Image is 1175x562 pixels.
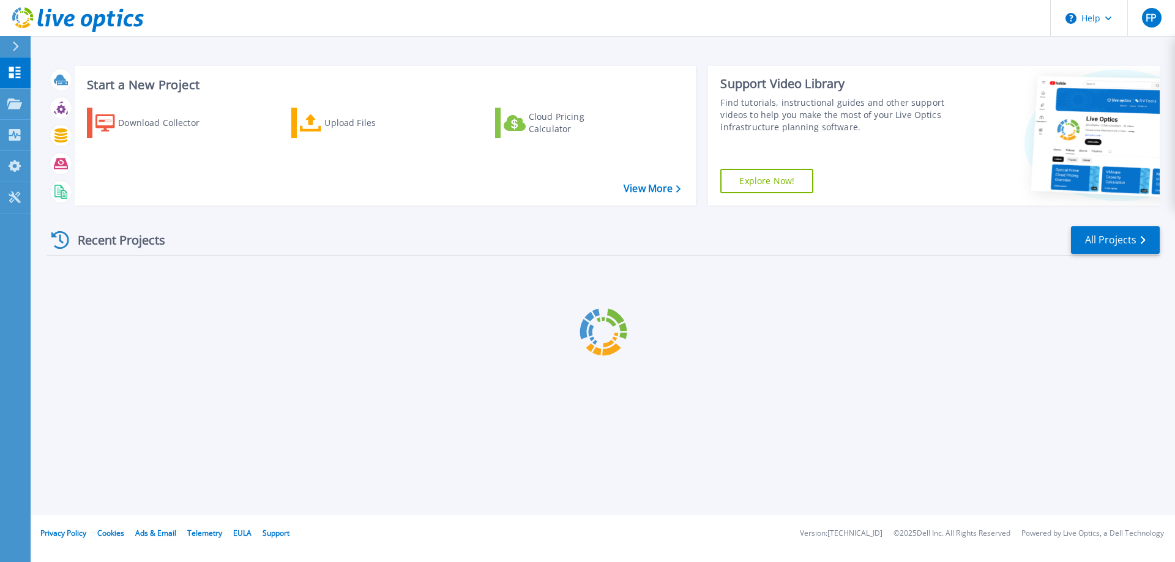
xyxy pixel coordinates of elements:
a: EULA [233,528,252,538]
span: FP [1146,13,1157,23]
a: Ads & Email [135,528,176,538]
a: All Projects [1071,226,1160,254]
div: Recent Projects [47,225,182,255]
a: View More [624,183,681,194]
li: Version: [TECHNICAL_ID] [800,530,882,538]
a: Cookies [97,528,124,538]
a: Telemetry [187,528,222,538]
div: Download Collector [118,111,216,135]
a: Explore Now! [720,169,813,193]
a: Cloud Pricing Calculator [495,108,632,138]
a: Download Collector [87,108,223,138]
a: Upload Files [291,108,428,138]
a: Privacy Policy [40,528,86,538]
div: Cloud Pricing Calculator [529,111,627,135]
h3: Start a New Project [87,78,681,92]
div: Find tutorials, instructional guides and other support videos to help you make the most of your L... [720,97,950,133]
li: Powered by Live Optics, a Dell Technology [1021,530,1164,538]
div: Support Video Library [720,76,950,92]
li: © 2025 Dell Inc. All Rights Reserved [893,530,1010,538]
a: Support [263,528,289,538]
div: Upload Files [324,111,422,135]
